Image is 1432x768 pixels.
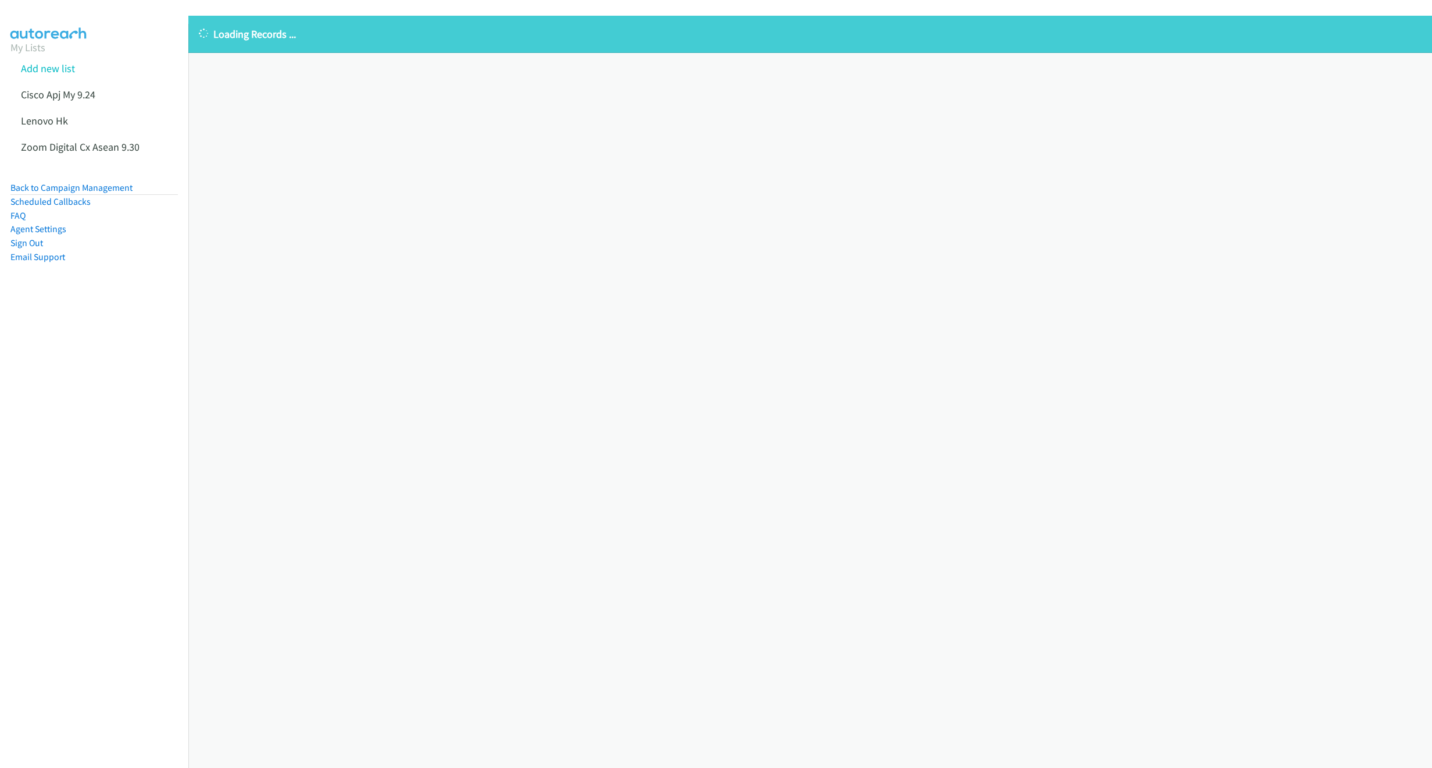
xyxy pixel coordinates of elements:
a: Email Support [10,251,65,262]
p: Loading Records ... [199,26,1422,42]
a: Add new list [21,62,75,75]
a: Sign Out [10,237,43,248]
a: FAQ [10,210,26,221]
a: Cisco Apj My 9.24 [21,88,95,101]
a: Back to Campaign Management [10,182,133,193]
a: Scheduled Callbacks [10,196,91,207]
a: Lenovo Hk [21,114,68,127]
a: Agent Settings [10,223,66,234]
a: My Lists [10,41,45,54]
a: Zoom Digital Cx Asean 9.30 [21,140,140,154]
